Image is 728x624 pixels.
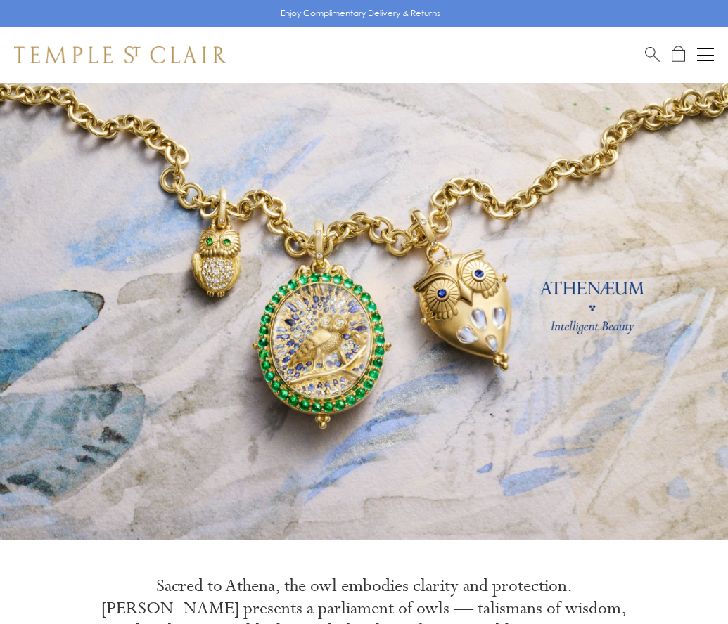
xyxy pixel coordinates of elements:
button: Open navigation [697,46,714,63]
p: Enjoy Complimentary Delivery & Returns [281,6,440,20]
a: Search [645,46,660,63]
a: Open Shopping Bag [672,46,685,63]
img: Temple St. Clair [14,46,226,63]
